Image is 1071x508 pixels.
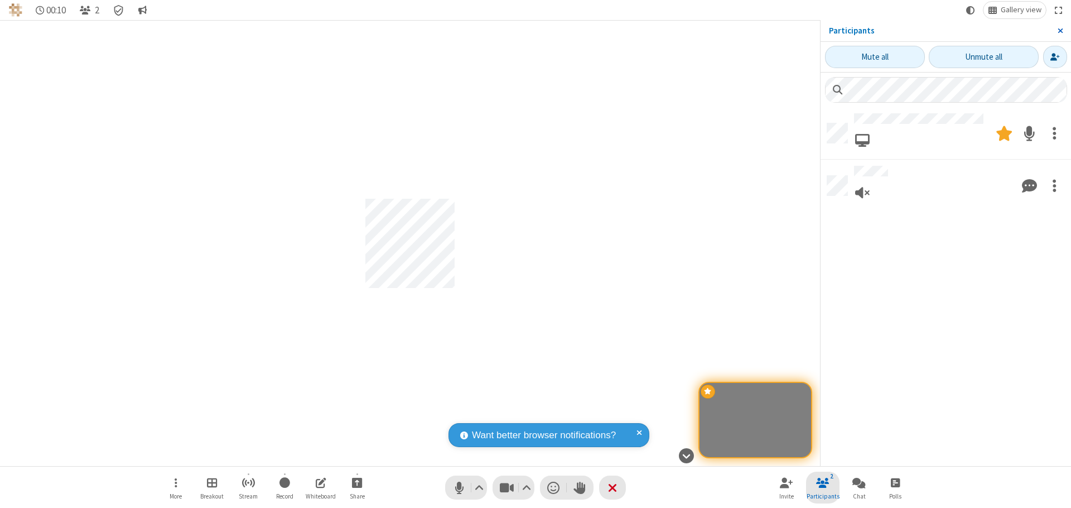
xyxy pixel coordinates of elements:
button: Invite [1043,46,1067,68]
span: More [170,493,182,500]
button: Close participant list [806,472,840,504]
span: Polls [889,493,901,500]
p: Participants [829,25,1049,37]
span: 2 [95,5,99,16]
button: Fullscreen [1050,2,1067,18]
button: End or leave meeting [599,476,626,500]
button: Close sidebar [1049,20,1071,41]
span: Stream [239,493,258,500]
button: Unmute all [929,46,1039,68]
button: Open shared whiteboard [304,472,337,504]
button: Audio settings [472,476,487,500]
button: Start sharing [340,472,374,504]
img: QA Selenium DO NOT DELETE OR CHANGE [9,3,22,17]
button: Send a reaction [540,476,567,500]
button: Joined via web browser [854,128,871,153]
button: Open poll [879,472,912,504]
button: Invite participants (⌘+Shift+I) [770,472,803,504]
div: Meeting details Encryption enabled [108,2,129,18]
button: Using system theme [962,2,980,18]
button: Viewing only, no audio connected [854,180,871,205]
button: Stop video (⌘+Shift+V) [493,476,534,500]
span: Share [350,493,365,500]
span: 00:10 [46,5,66,16]
button: Start streaming [231,472,265,504]
div: Timer [31,2,71,18]
span: Breakout [200,493,224,500]
div: 2 [827,471,837,481]
button: Raise hand [567,476,594,500]
span: Invite [779,493,794,500]
span: Whiteboard [306,493,336,500]
span: Want better browser notifications? [472,428,616,443]
span: Participants [807,493,840,500]
span: Chat [853,493,866,500]
button: Conversation [133,2,151,18]
button: Open menu [159,472,192,504]
button: Change layout [983,2,1046,18]
span: Record [276,493,293,500]
button: Open chat [842,472,876,504]
button: Start recording [268,472,301,504]
button: Manage Breakout Rooms [195,472,229,504]
button: Mute all [825,46,925,68]
span: Gallery view [1001,6,1041,15]
button: Close participant list [75,2,104,18]
button: Video setting [519,476,534,500]
button: Hide [674,442,698,469]
button: Mute (⌘+Shift+A) [445,476,487,500]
